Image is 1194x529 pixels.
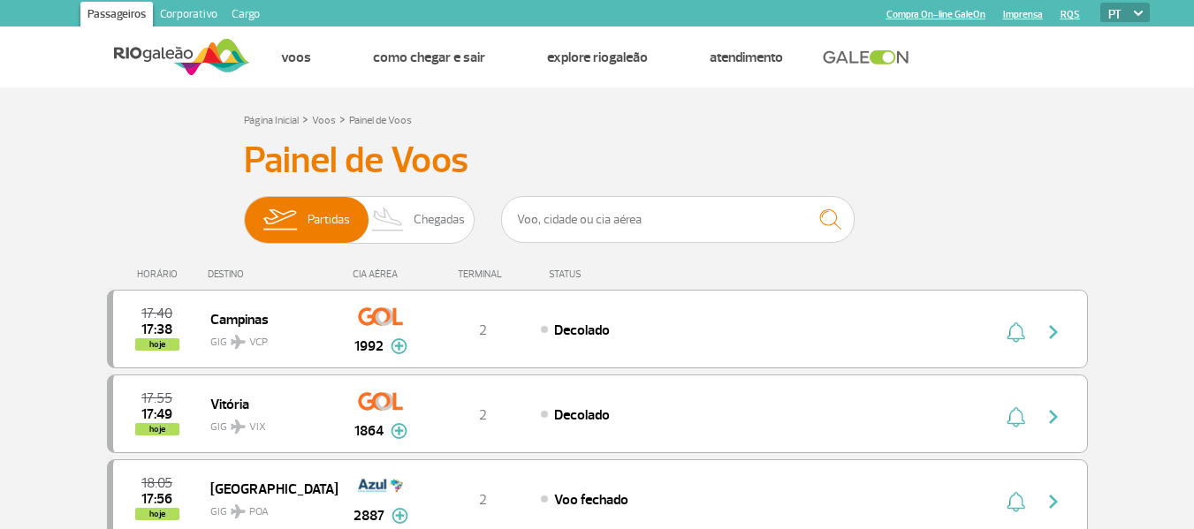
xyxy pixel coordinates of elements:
[308,197,350,243] span: Partidas
[141,392,172,404] span: 2025-08-27 17:55:00
[210,392,323,415] span: Vitória
[312,114,336,127] a: Voos
[1007,321,1025,343] img: sino-painel-voo.svg
[231,419,246,434] img: destiny_airplane.svg
[349,114,412,127] a: Painel de Voos
[210,495,323,520] span: GIG
[425,268,540,280] div: TERMINAL
[1061,9,1080,20] a: RQS
[501,196,855,243] input: Voo, cidade ou cia aérea
[1003,9,1043,20] a: Imprensa
[479,406,487,424] span: 2
[210,325,323,351] span: GIG
[249,504,269,520] span: POA
[252,197,308,243] img: slider-embarque
[112,268,209,280] div: HORÁRIO
[540,268,684,280] div: STATUS
[373,49,485,66] a: Como chegar e sair
[1043,406,1064,427] img: seta-direita-painel-voo.svg
[249,419,266,435] span: VIX
[354,336,384,357] span: 1992
[554,406,610,424] span: Decolado
[354,505,384,526] span: 2887
[1007,406,1025,427] img: sino-painel-voo.svg
[135,338,179,351] span: hoje
[210,410,323,435] span: GIG
[153,2,224,30] a: Corporativo
[302,109,308,129] a: >
[141,307,172,320] span: 2025-08-27 17:40:00
[547,49,648,66] a: Explore RIOgaleão
[362,197,414,243] img: slider-desembarque
[80,2,153,30] a: Passageiros
[479,491,487,509] span: 2
[479,321,487,339] span: 2
[391,423,407,439] img: mais-info-painel-voo.svg
[337,268,425,280] div: CIA AÉREA
[392,508,408,524] img: mais-info-painel-voo.svg
[141,477,172,489] span: 2025-08-27 18:05:00
[1043,491,1064,512] img: seta-direita-painel-voo.svg
[210,477,323,500] span: [GEOGRAPHIC_DATA]
[244,114,299,127] a: Página Inicial
[141,493,172,505] span: 2025-08-27 17:56:00
[231,335,246,349] img: destiny_airplane.svg
[414,197,465,243] span: Chegadas
[249,335,268,351] span: VCP
[554,491,628,509] span: Voo fechado
[391,338,407,354] img: mais-info-painel-voo.svg
[1007,491,1025,512] img: sino-painel-voo.svg
[135,508,179,520] span: hoje
[354,420,384,442] span: 1864
[281,49,311,66] a: Voos
[1043,321,1064,343] img: seta-direita-painel-voo.svg
[141,323,172,336] span: 2025-08-27 17:38:26
[210,307,323,330] span: Campinas
[710,49,783,66] a: Atendimento
[231,504,246,518] img: destiny_airplane.svg
[224,2,267,30] a: Cargo
[339,109,346,129] a: >
[244,139,951,183] h3: Painel de Voos
[141,408,172,420] span: 2025-08-27 17:49:34
[886,9,985,20] a: Compra On-line GaleOn
[208,268,337,280] div: DESTINO
[135,423,179,435] span: hoje
[554,321,610,339] span: Decolado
